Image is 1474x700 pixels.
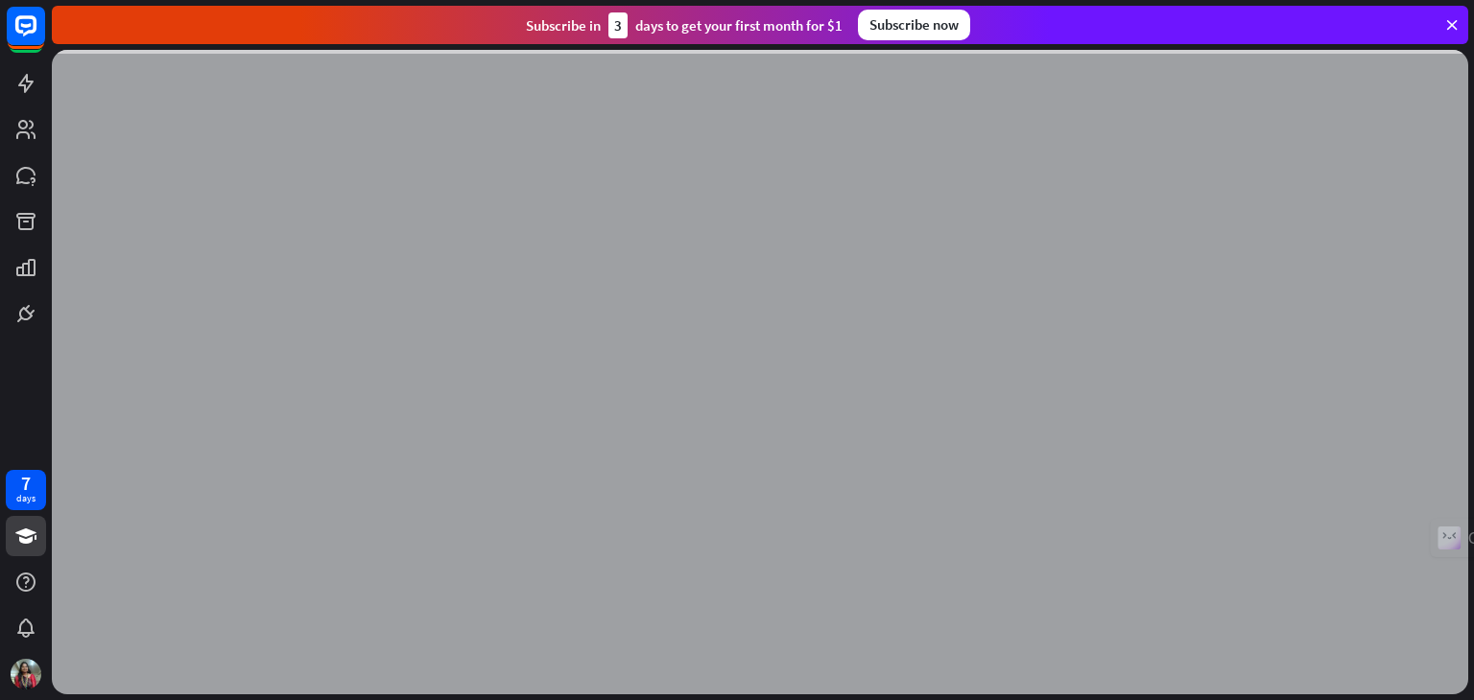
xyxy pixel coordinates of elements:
div: Subscribe in days to get your first month for $1 [526,12,843,38]
div: days [16,492,36,505]
a: 7 days [6,470,46,510]
div: 3 [608,12,628,38]
div: Subscribe now [858,10,970,40]
div: 7 [21,475,31,492]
